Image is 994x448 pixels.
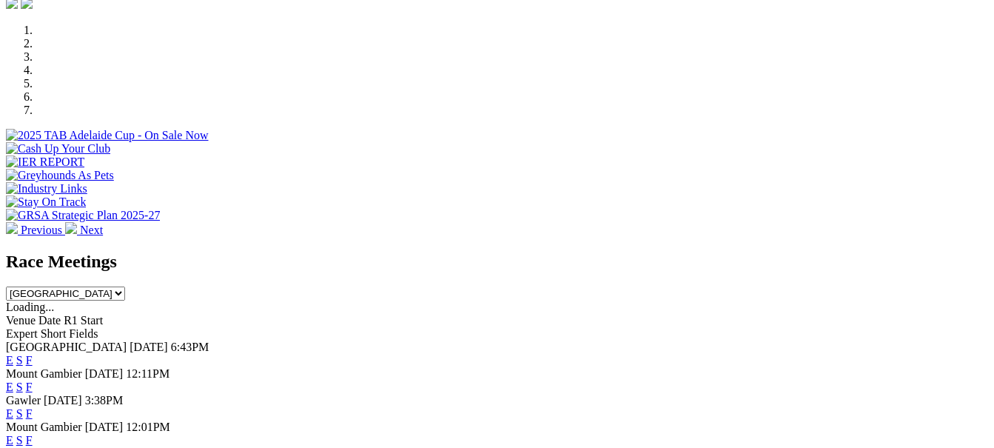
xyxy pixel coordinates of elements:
span: 6:43PM [171,341,209,353]
span: R1 Start [64,314,103,327]
span: [DATE] [85,367,124,380]
a: S [16,407,23,420]
a: E [6,407,13,420]
img: Cash Up Your Club [6,142,110,156]
a: S [16,381,23,393]
a: F [26,354,33,367]
span: [DATE] [130,341,168,353]
a: F [26,434,33,447]
span: [GEOGRAPHIC_DATA] [6,341,127,353]
span: Next [80,224,103,236]
a: Next [65,224,103,236]
span: 12:01PM [126,421,170,433]
span: Mount Gambier [6,421,82,433]
span: Short [41,327,67,340]
a: Previous [6,224,65,236]
img: 2025 TAB Adelaide Cup - On Sale Now [6,129,209,142]
img: Greyhounds As Pets [6,169,114,182]
span: [DATE] [85,421,124,433]
img: Industry Links [6,182,87,195]
span: Date [38,314,61,327]
span: 3:38PM [85,394,124,407]
a: S [16,354,23,367]
a: S [16,434,23,447]
img: GRSA Strategic Plan 2025-27 [6,209,160,222]
a: F [26,381,33,393]
span: Loading... [6,301,54,313]
a: E [6,354,13,367]
h2: Race Meetings [6,252,988,272]
a: F [26,407,33,420]
img: chevron-left-pager-white.svg [6,222,18,234]
span: Previous [21,224,62,236]
span: Venue [6,314,36,327]
a: E [6,434,13,447]
span: 12:11PM [126,367,169,380]
span: Mount Gambier [6,367,82,380]
span: Fields [69,327,98,340]
span: [DATE] [44,394,82,407]
span: Gawler [6,394,41,407]
img: Stay On Track [6,195,86,209]
img: chevron-right-pager-white.svg [65,222,77,234]
a: E [6,381,13,393]
span: Expert [6,327,38,340]
img: IER REPORT [6,156,84,169]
